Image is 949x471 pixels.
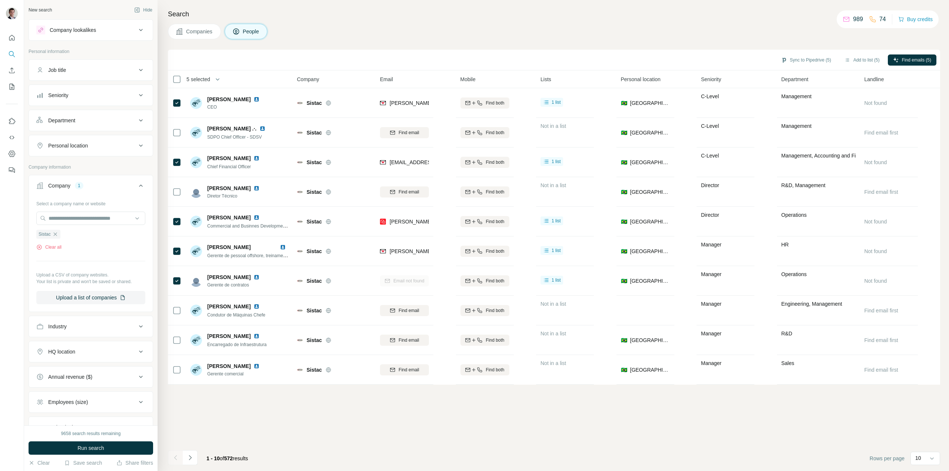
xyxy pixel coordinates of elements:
img: LinkedIn logo [254,274,259,280]
span: Not in a list [540,331,566,336]
button: Find both [460,364,509,375]
span: Sistac [307,248,322,255]
button: Find both [460,246,509,257]
span: [GEOGRAPHIC_DATA] [630,336,670,344]
span: Sistac [307,366,322,374]
span: Manager [701,331,721,336]
button: Share filters [116,459,153,467]
p: 74 [879,15,886,24]
button: Job title [29,61,153,79]
span: 🇧🇷 [621,218,627,225]
span: Find email first [864,130,898,136]
button: Company1 [29,177,153,198]
span: [GEOGRAPHIC_DATA] [630,159,670,166]
span: Department [781,76,809,83]
img: Avatar [190,334,202,346]
span: Personal location [621,76,661,83]
button: Seniority [29,86,153,104]
span: Company [297,76,319,83]
img: provider findymail logo [380,99,386,107]
div: 9658 search results remaining [61,430,121,437]
button: Find both [460,127,509,138]
button: Technologies [29,418,153,436]
span: R&D [781,331,793,336]
span: [PERSON_NAME] [207,155,251,162]
span: Encarregado de Infraestrutura [207,342,267,347]
span: Operations [781,212,807,218]
span: 572 [224,455,233,461]
img: Logo of Sistac [297,130,303,136]
span: R&D, Management [781,182,826,188]
span: People [243,28,260,35]
span: 🇧🇷 [621,99,627,107]
img: Logo of Sistac [297,337,303,343]
span: Sistac [307,277,322,285]
span: Companies [186,28,213,35]
span: Find email first [864,337,898,343]
button: Clear [29,459,50,467]
span: Landline [864,76,884,83]
span: Manager [701,360,721,366]
button: Find both [460,305,509,316]
button: Hide [129,4,158,16]
p: Your list is private and won't be saved or shared. [36,278,145,285]
span: [PERSON_NAME] [207,214,251,221]
img: Avatar [190,97,202,109]
button: Search [6,47,18,61]
span: [GEOGRAPHIC_DATA] [630,188,670,196]
span: Not found [864,100,887,106]
div: Job title [48,66,66,74]
div: Seniority [48,92,68,99]
p: Company information [29,164,153,170]
div: Select a company name or website [36,198,145,207]
span: [PERSON_NAME] [207,332,251,340]
span: Not in a list [540,182,566,188]
span: 🇧🇷 [621,129,627,136]
button: Use Surfe API [6,131,18,144]
img: Logo of Sistac [297,219,303,225]
span: 1 list [552,247,561,254]
span: Manager [701,301,721,307]
span: Sistac [307,129,322,136]
span: Sistac [307,218,322,225]
span: Find emails (5) [902,57,931,63]
img: LinkedIn logo [259,126,265,132]
span: Sistac [307,99,322,107]
p: 989 [853,15,863,24]
span: Find both [486,278,504,284]
img: provider findymail logo [380,248,386,255]
span: CEO [207,104,262,110]
span: [PERSON_NAME] [207,96,251,103]
span: Find email [399,129,419,136]
span: Condutor de Máquinas Chefe [207,312,265,318]
span: 1 list [552,99,561,106]
span: Gerente de contratos [207,282,262,288]
span: [PERSON_NAME] [207,244,251,250]
button: Personal location [29,137,153,155]
span: Find email first [864,308,898,314]
span: Sistac [39,231,51,238]
span: results [206,455,248,461]
img: Avatar [190,305,202,316]
span: Sistac [307,159,322,166]
div: Company [48,182,70,189]
button: Employees (size) [29,393,153,411]
button: Company lookalikes [29,21,153,39]
img: LinkedIn logo [254,304,259,309]
span: Director [701,182,719,188]
span: Not in a list [540,301,566,307]
span: [GEOGRAPHIC_DATA] [630,129,670,136]
span: Chief Financial Officer [207,164,251,169]
span: [PERSON_NAME][EMAIL_ADDRESS][DOMAIN_NAME] [390,100,520,106]
button: Navigate to next page [183,450,198,465]
span: Sales [781,360,794,366]
span: 1 list [552,277,561,283]
span: Not found [864,278,887,284]
span: [GEOGRAPHIC_DATA] [630,99,670,107]
span: Operations [781,271,807,277]
img: Avatar [190,186,202,198]
span: Manager [701,271,721,277]
span: Seniority [701,76,721,83]
span: Find both [486,307,504,314]
img: provider findymail logo [380,159,386,166]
